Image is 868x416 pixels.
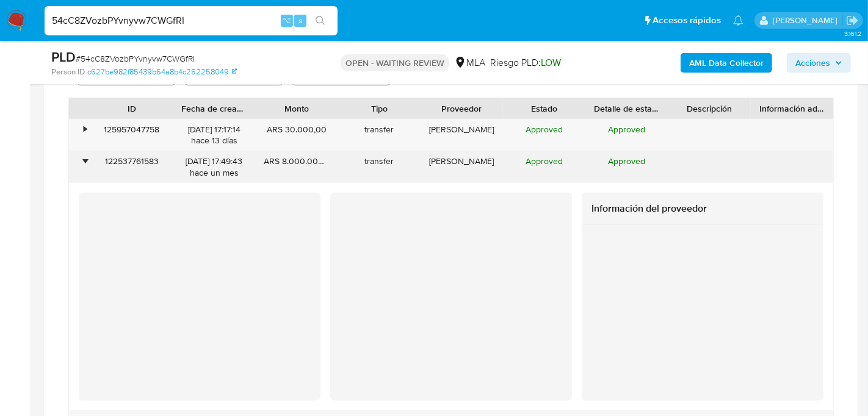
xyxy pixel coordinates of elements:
button: search-icon [308,12,333,29]
span: Acciones [795,53,830,73]
b: PLD [51,47,76,66]
span: 3.161.2 [844,29,862,38]
span: s [298,15,302,26]
span: # 54cC8ZVozbPYvnyvw7CWGfRI [76,52,195,65]
span: Riesgo PLD: [490,56,561,70]
a: Salir [846,14,859,27]
b: AML Data Collector [689,53,764,73]
div: MLA [454,56,485,70]
input: Buscar usuario o caso... [45,13,338,29]
span: LOW [541,56,561,70]
a: Notificaciones [733,15,743,26]
p: gabriela.sanchez@mercadolibre.com [773,15,842,26]
b: Person ID [51,66,85,77]
p: OPEN - WAITING REVIEW [341,54,449,71]
span: ⌥ [282,15,291,26]
span: Accesos rápidos [653,14,721,27]
button: Acciones [787,53,851,73]
button: AML Data Collector [681,53,772,73]
a: c627be982f85439b64a8b4c252258049 [87,66,237,77]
